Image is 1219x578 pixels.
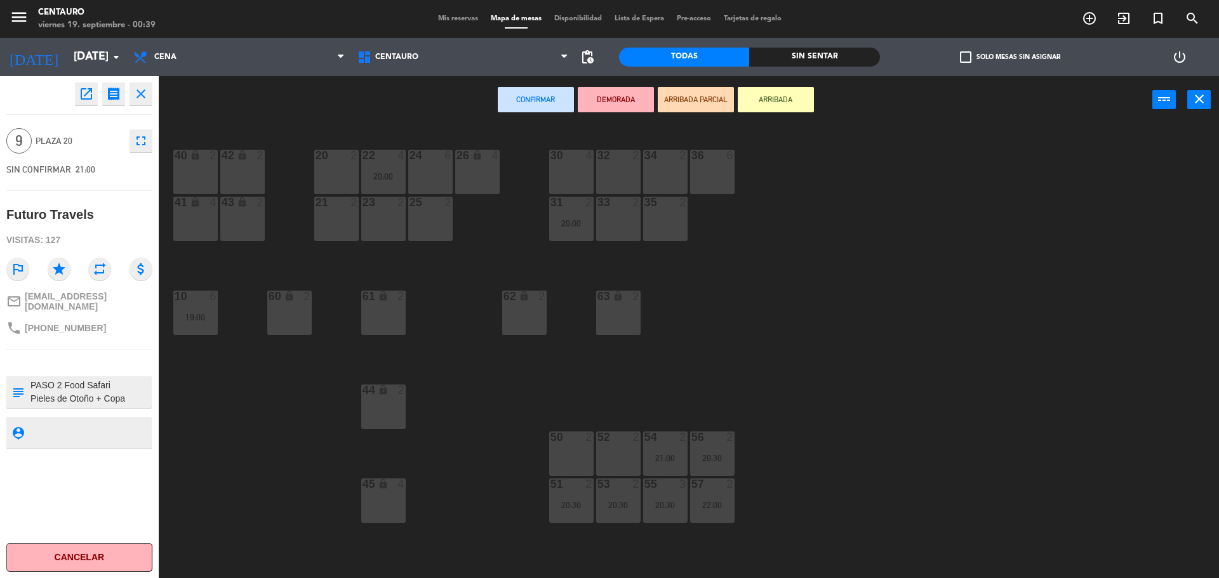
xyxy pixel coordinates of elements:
label: Solo mesas sin asignar [960,51,1060,63]
div: 2 [632,197,640,208]
i: lock [613,291,623,301]
a: mail_outline[EMAIL_ADDRESS][DOMAIN_NAME] [6,291,152,312]
div: 62 [503,291,504,302]
div: 2 [632,478,640,490]
i: power_input [1157,91,1172,107]
div: 2 [679,197,687,208]
button: power_input [1152,90,1176,109]
i: outlined_flag [6,258,29,280]
div: 4 [397,150,405,161]
button: ARRIBADA PARCIAL [658,87,734,112]
span: Pre-acceso [670,15,717,22]
button: receipt [102,82,125,105]
div: 3 [679,478,687,490]
i: lock [472,150,483,161]
div: 6 [444,150,452,161]
span: Mis reservas [432,15,484,22]
span: Tarjetas de regalo [717,15,788,22]
div: 6 [210,291,217,302]
div: 21:00 [643,454,688,463]
div: 2 [726,478,734,490]
div: 2 [397,384,405,396]
button: ARRIBADA [738,87,814,112]
div: Sin sentar [749,48,879,67]
div: 2 [585,197,593,208]
button: close [130,82,152,105]
div: 50 [550,431,551,443]
i: phone [6,320,22,336]
div: 2 [632,150,640,161]
div: Visitas: 127 [6,229,152,251]
button: DEMORADA [578,87,654,112]
i: lock [237,150,248,161]
div: 2 [679,150,687,161]
div: 2 [538,291,546,302]
i: subject [11,385,25,399]
span: Mapa de mesas [484,15,548,22]
i: repeat [88,258,111,280]
span: 9 [6,128,32,154]
div: 2 [632,291,640,302]
i: power_settings_new [1172,49,1187,65]
i: close [1192,91,1207,107]
span: 21:00 [76,164,95,174]
div: 20:30 [643,501,688,509]
div: 55 [644,478,645,490]
div: Futuro Travels [6,204,94,225]
span: Lista de Espera [608,15,670,22]
span: Centauro [375,53,418,62]
span: SIN CONFIRMAR [6,164,71,174]
i: mail_outline [6,294,22,309]
div: 36 [691,150,692,161]
div: 2 [256,197,264,208]
div: 2 [350,197,358,208]
span: check_box_outline_blank [960,51,971,63]
i: turned_in_not [1150,11,1166,26]
div: 31 [550,197,551,208]
div: 2 [397,197,405,208]
div: 53 [597,478,598,490]
span: [EMAIL_ADDRESS][DOMAIN_NAME] [25,291,152,312]
div: 20:30 [596,501,641,509]
div: 32 [597,150,598,161]
div: 20:30 [549,501,594,509]
div: 2 [303,291,311,302]
span: pending_actions [580,49,595,65]
i: lock [190,197,201,207]
button: open_in_new [75,82,98,105]
i: arrow_drop_down [109,49,124,65]
div: 2 [632,431,640,443]
div: 57 [691,478,692,490]
div: 2 [210,150,217,161]
div: Centauro [38,6,156,19]
button: Confirmar [498,87,574,112]
div: 2 [679,431,687,443]
i: star [48,258,70,280]
i: attach_money [130,258,152,280]
button: Cancelar [6,543,152,572]
div: 2 [585,431,593,443]
div: 20:00 [361,172,406,181]
div: 51 [550,478,551,490]
button: close [1187,90,1211,109]
i: add_circle_outline [1082,11,1097,26]
div: 2 [397,291,405,302]
i: lock [378,478,389,489]
i: lock [190,150,201,161]
button: menu [10,8,29,31]
div: 56 [691,431,692,443]
div: 4 [491,150,499,161]
div: 30 [550,150,551,161]
div: Todas [619,48,749,67]
div: viernes 19. septiembre - 00:39 [38,19,156,32]
div: 20:30 [690,454,735,463]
